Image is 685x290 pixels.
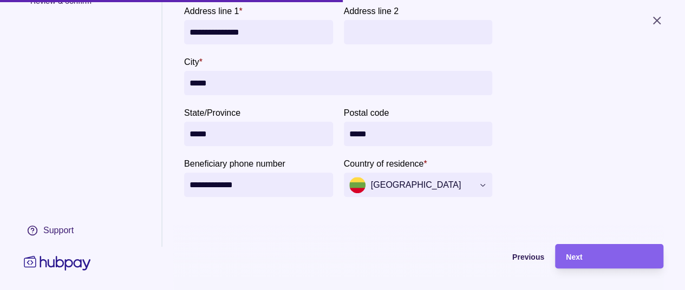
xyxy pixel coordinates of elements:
input: Beneficiary phone number [190,173,328,197]
p: Country of residence [344,159,424,168]
button: Next [555,244,663,268]
label: Country of residence [344,157,427,170]
p: Postal code [344,108,389,117]
p: Address line 2 [344,6,399,16]
input: City [190,71,487,95]
input: Address line 1 [190,20,328,44]
label: Postal code [344,106,389,119]
div: Support [43,225,74,236]
p: Beneficiary phone number [184,159,285,168]
input: State/Province [190,122,328,146]
input: Address line 2 [349,20,487,44]
p: City [184,57,199,67]
label: State/Province [184,106,240,119]
p: State/Province [184,108,240,117]
label: City [184,55,203,68]
span: Previous [512,253,544,261]
button: Close [637,9,676,32]
label: Address line 1 [184,4,243,17]
span: Next [566,253,582,261]
p: Address line 1 [184,6,239,16]
label: Beneficiary phone number [184,157,285,170]
input: Postal code [349,122,487,146]
a: Support [22,219,93,242]
label: Address line 2 [344,4,399,17]
button: Previous [436,244,544,268]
